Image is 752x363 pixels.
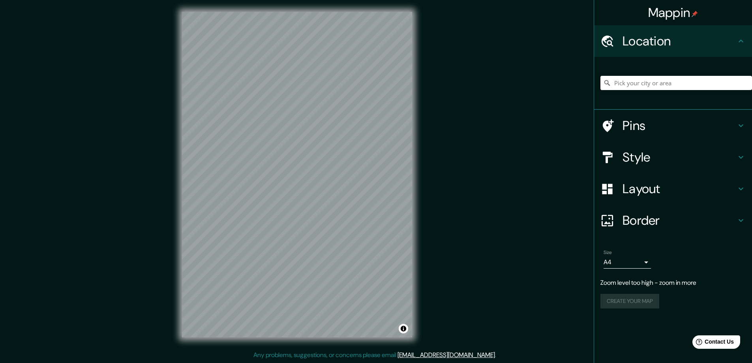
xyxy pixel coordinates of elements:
[600,76,752,90] input: Pick your city or area
[604,256,651,269] div: A4
[692,11,698,17] img: pin-icon.png
[600,278,746,288] p: Zoom level too high - zoom in more
[623,33,736,49] h4: Location
[623,181,736,197] h4: Layout
[623,213,736,228] h4: Border
[623,149,736,165] h4: Style
[253,350,496,360] p: Any problems, suggestions, or concerns please email .
[594,25,752,57] div: Location
[594,141,752,173] div: Style
[604,249,612,256] label: Size
[594,205,752,236] div: Border
[682,332,743,354] iframe: Help widget launcher
[497,350,499,360] div: .
[182,12,412,337] canvas: Map
[594,110,752,141] div: Pins
[648,5,698,21] h4: Mappin
[398,351,495,359] a: [EMAIL_ADDRESS][DOMAIN_NAME]
[623,118,736,134] h4: Pins
[594,173,752,205] div: Layout
[496,350,497,360] div: .
[399,324,408,333] button: Toggle attribution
